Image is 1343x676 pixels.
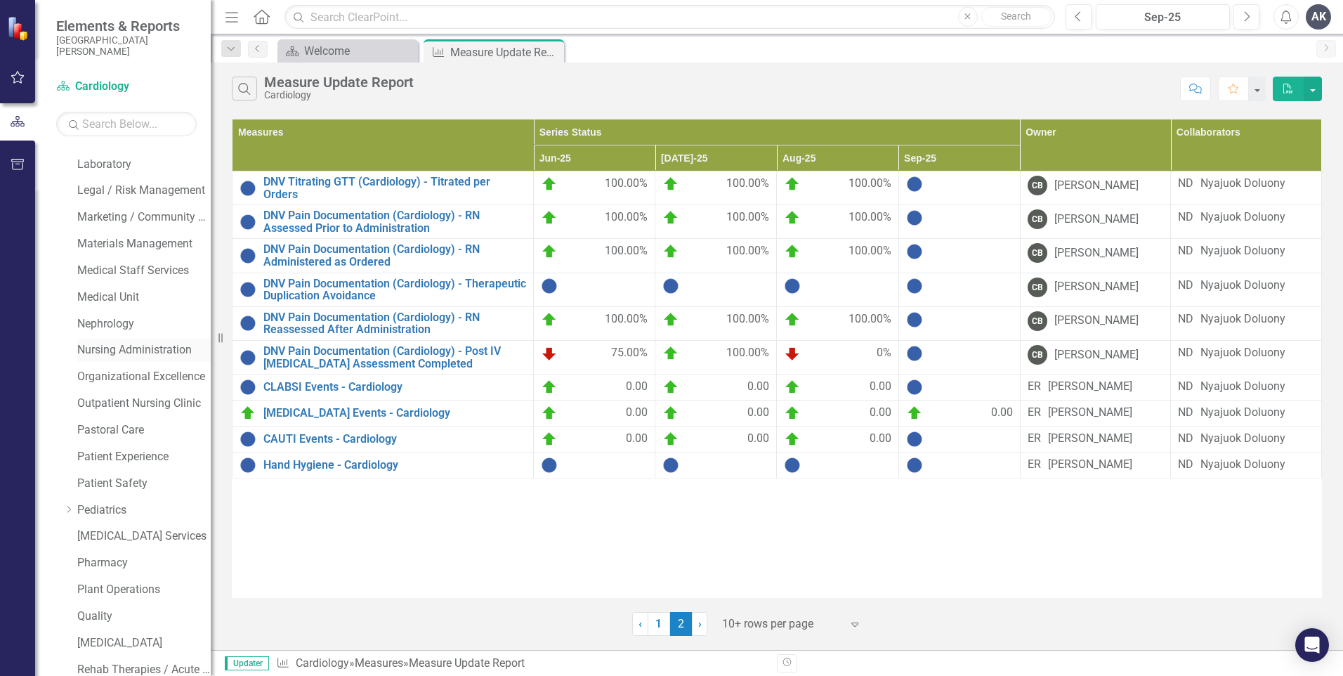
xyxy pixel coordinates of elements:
span: 0.00 [626,379,648,396]
span: Updater [225,656,269,670]
div: ND [1178,243,1193,259]
div: Nyajuok Doluony [1200,345,1285,361]
img: No Information [240,379,256,396]
img: On Target [541,431,558,448]
a: Outpatient Nursing Clinic [77,396,211,412]
div: CB [1028,176,1047,195]
a: Plant Operations [77,582,211,598]
button: AK [1306,4,1331,30]
img: No Information [906,345,923,362]
span: 75.00% [611,345,648,362]
small: [GEOGRAPHIC_DATA][PERSON_NAME] [56,34,197,58]
a: Pediatrics [77,502,211,519]
span: 100.00% [605,209,648,226]
div: Cardiology [264,90,414,100]
td: Double-Click to Edit Right Click for Context Menu [232,340,534,374]
span: 100.00% [605,243,648,260]
a: 1 [648,612,670,636]
div: [PERSON_NAME] [1054,347,1139,363]
div: CB [1028,345,1047,365]
a: CAUTI Events - Cardiology [263,433,526,446]
div: Nyajuok Doluony [1200,431,1285,447]
span: 100.00% [849,243,891,260]
div: ND [1178,405,1193,421]
span: 2 [670,612,693,636]
div: Measure Update Report [264,74,414,90]
img: No Information [662,457,679,474]
img: No Information [240,431,256,448]
img: On Target [541,176,558,193]
img: On Target [784,431,801,448]
img: No Information [906,176,923,193]
td: Double-Click to Edit Right Click for Context Menu [232,375,534,401]
div: [PERSON_NAME] [1054,178,1139,194]
td: Double-Click to Edit Right Click for Context Menu [232,171,534,205]
div: CB [1028,243,1047,263]
td: Double-Click to Edit Right Click for Context Menu [232,205,534,239]
a: DNV Titrating GTT (Cardiology) - Titrated per Orders [263,176,526,200]
a: Materials Management [77,236,211,252]
img: No Information [906,431,923,448]
span: 0.00 [747,405,769,422]
img: On Target [662,311,679,328]
a: Marketing / Community Services [77,209,211,226]
img: On Target [662,209,679,226]
div: Measure Update Report [450,44,561,61]
img: No Information [906,209,923,226]
a: Nursing Administration [77,342,211,358]
div: ND [1178,457,1193,473]
div: ER [1028,431,1041,447]
div: [PERSON_NAME] [1048,379,1132,395]
img: On Target [784,405,801,422]
div: ND [1178,311,1193,327]
a: DNV Pain Documentation (Cardiology) - RN Assessed Prior to Administration [263,209,526,234]
a: Medical Staff Services [77,263,211,279]
a: DNV Pain Documentation (Cardiology) - RN Administered as Ordered [263,243,526,268]
img: On Target [784,209,801,226]
img: No Information [240,247,256,264]
img: On Target [662,405,679,422]
span: 0.00 [870,379,891,396]
img: No Information [906,379,923,396]
a: DNV Pain Documentation (Cardiology) - Therapeutic Duplication Avoidance [263,278,526,302]
img: On Target [541,311,558,328]
div: ND [1178,431,1193,447]
a: Nephrology [77,316,211,332]
div: Nyajuok Doluony [1200,209,1285,226]
div: [PERSON_NAME] [1054,212,1139,228]
img: On Target [662,345,679,362]
span: 0.00 [626,405,648,422]
img: On Target [541,243,558,260]
img: No Information [240,214,256,230]
div: CB [1028,311,1047,331]
div: Sep-25 [1101,9,1225,26]
img: No Information [784,457,801,474]
td: Double-Click to Edit Right Click for Context Menu [232,453,534,479]
img: Below Plan [541,345,558,362]
a: Pharmacy [77,555,211,571]
a: CLABSI Events - Cardiology [263,381,526,394]
span: 0.00 [626,431,648,448]
div: [PERSON_NAME] [1048,405,1132,421]
div: [PERSON_NAME] [1054,245,1139,261]
div: ND [1178,278,1193,294]
img: On Target [906,405,923,422]
button: Sep-25 [1096,4,1230,30]
img: On Target [662,176,679,193]
input: Search Below... [56,112,197,136]
div: Measure Update Report [409,656,525,670]
div: [PERSON_NAME] [1054,313,1139,329]
div: Nyajuok Doluony [1200,243,1285,259]
img: On Target [784,176,801,193]
span: 100.00% [726,209,769,226]
a: [MEDICAL_DATA] Events - Cardiology [263,407,526,420]
a: DNV Pain Documentation (Cardiology) - RN Reassessed After Administration [263,311,526,336]
div: ER [1028,405,1041,421]
span: 100.00% [849,209,891,226]
a: [MEDICAL_DATA] [77,635,211,651]
img: No Information [662,278,679,294]
span: 0.00 [747,431,769,448]
img: No Information [240,281,256,298]
div: Nyajuok Doluony [1200,405,1285,421]
span: 100.00% [726,311,769,328]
